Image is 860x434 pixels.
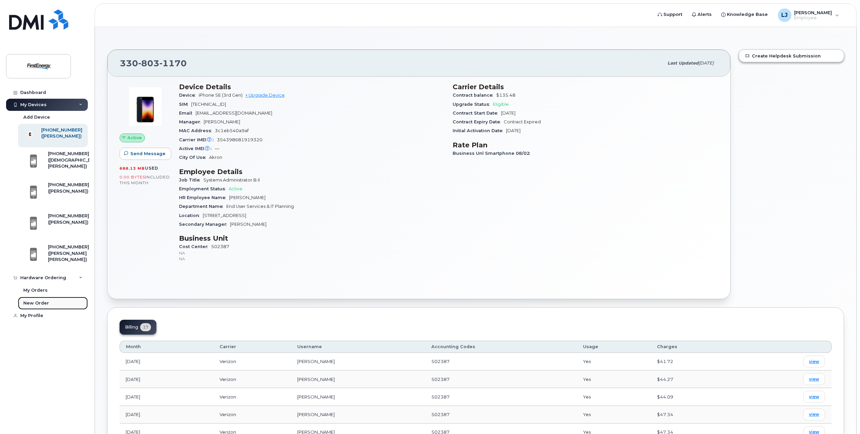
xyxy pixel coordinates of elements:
span: 3c1eb540a9af [215,128,249,133]
span: Active IMEI [179,146,215,151]
span: [DATE] [501,111,515,116]
p: NA [179,250,445,256]
span: Contract Expiry Date [453,119,504,124]
td: [DATE] [120,388,213,406]
span: Department Name [179,204,226,209]
span: [STREET_ADDRESS] [203,213,246,218]
div: $44.09 [657,394,732,400]
span: [EMAIL_ADDRESS][DOMAIN_NAME] [196,111,272,116]
h3: Business Unit [179,234,445,242]
span: Manager [179,119,204,124]
span: 502387 [179,244,445,262]
th: Carrier [213,341,291,353]
img: image20231002-3703462-1angbar.jpeg [125,86,166,127]
td: [PERSON_NAME] [291,406,425,424]
td: Verizon [213,388,291,406]
span: 330 [120,58,187,68]
span: MAC Address [179,128,215,133]
span: iPhone SE (3rd Gen) [199,93,243,98]
span: 688.13 MB [120,166,145,171]
span: [DATE] [506,128,521,133]
span: [TECHNICAL_ID] [191,102,226,107]
span: used [145,166,158,171]
span: [PERSON_NAME] [230,222,267,227]
h3: Rate Plan [453,141,718,149]
span: Systems Administrator B II [203,177,260,183]
span: view [809,359,819,365]
span: Initial Activation Date [453,128,506,133]
span: [PERSON_NAME] [229,195,265,200]
span: Cost Center [179,244,211,249]
button: Send Message [120,148,171,160]
span: 502387 [431,377,450,382]
span: SIM [179,102,191,107]
td: Verizon [213,353,291,370]
span: [DATE] [699,61,714,66]
th: Usage [577,341,651,353]
span: view [809,394,819,400]
div: $47.34 [657,411,732,418]
span: 502387 [431,359,450,364]
th: Month [120,341,213,353]
span: Device [179,93,199,98]
span: Eligible [493,102,509,107]
a: view [803,373,825,385]
span: Active [229,186,243,191]
span: view [809,376,819,382]
h3: Employee Details [179,168,445,176]
th: Accounting Codes [425,341,577,353]
span: Active [127,135,142,141]
div: $44.27 [657,376,732,383]
td: Yes [577,353,651,370]
span: End User Services & IT Planning [226,204,294,209]
span: Employment Status [179,186,229,191]
td: [DATE] [120,370,213,388]
td: [DATE] [120,406,213,424]
th: Username [291,341,425,353]
div: $41.72 [657,358,732,365]
h3: Device Details [179,83,445,91]
td: [PERSON_NAME] [291,388,425,406]
span: Akron [209,155,222,160]
span: — [215,146,219,151]
td: Yes [577,370,651,388]
td: Verizon [213,370,291,388]
span: Contract balance [453,93,496,98]
span: Upgrade Status [453,102,493,107]
span: Secondary Manager [179,222,230,227]
h3: Carrier Details [453,83,718,91]
td: [DATE] [120,353,213,370]
span: Email [179,111,196,116]
td: Verizon [213,406,291,424]
span: 502387 [431,394,450,400]
a: view [803,391,825,403]
span: 1170 [159,58,187,68]
a: view [803,356,825,367]
span: [PERSON_NAME] [204,119,240,124]
span: Carrier IMEI [179,137,217,142]
span: 354398681919320 [217,137,262,142]
span: City Of Use [179,155,209,160]
span: Last updated [667,61,699,66]
td: Yes [577,406,651,424]
span: view [809,411,819,417]
span: $135.48 [496,93,515,98]
th: Charges [651,341,738,353]
span: Contract Expired [504,119,541,124]
td: Yes [577,388,651,406]
td: [PERSON_NAME] [291,370,425,388]
a: + Upgrade Device [245,93,285,98]
iframe: Messenger Launcher [831,405,855,429]
a: Create Helpdesk Submission [739,50,844,62]
span: HR Employee Name [179,195,229,200]
span: Contract Start Date [453,111,501,116]
span: Send Message [130,150,166,157]
td: [PERSON_NAME] [291,353,425,370]
span: Job Title [179,177,203,183]
span: 502387 [431,412,450,417]
a: view [803,409,825,420]
span: 0.00 Bytes [120,175,145,179]
span: Location [179,213,203,218]
p: NA [179,256,445,262]
span: Business Unl Smartphone 08/02 [453,151,533,156]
